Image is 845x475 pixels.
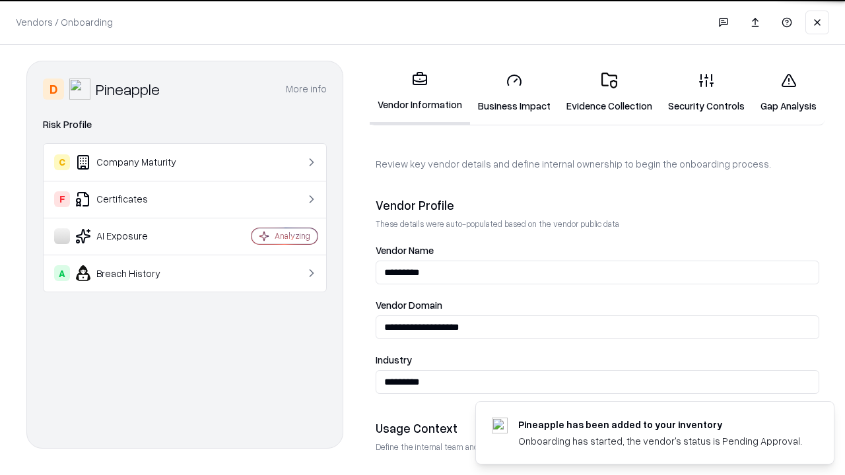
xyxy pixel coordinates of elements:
[753,62,825,123] a: Gap Analysis
[16,15,113,29] p: Vendors / Onboarding
[376,420,819,436] div: Usage Context
[660,62,753,123] a: Security Controls
[376,157,819,171] p: Review key vendor details and define internal ownership to begin the onboarding process.
[54,154,70,170] div: C
[54,191,212,207] div: Certificates
[518,418,802,431] div: Pineapple has been added to your inventory
[376,218,819,230] p: These details were auto-populated based on the vendor public data
[54,154,212,170] div: Company Maturity
[376,245,819,255] label: Vendor Name
[43,117,327,133] div: Risk Profile
[376,441,819,453] p: Define the internal team and reason for using this vendor. This helps assess business relevance a...
[43,79,64,100] div: D
[518,434,802,448] div: Onboarding has started, the vendor's status is Pending Approval.
[69,79,90,100] img: Pineapple
[376,300,819,310] label: Vendor Domain
[96,79,160,100] div: Pineapple
[376,355,819,365] label: Industry
[54,265,212,281] div: Breach History
[470,62,558,123] a: Business Impact
[275,230,310,241] div: Analyzing
[492,418,508,433] img: pineappleenergy.com
[54,191,70,207] div: F
[376,197,819,213] div: Vendor Profile
[286,77,327,101] button: More info
[370,61,470,125] a: Vendor Information
[558,62,660,123] a: Evidence Collection
[54,228,212,244] div: AI Exposure
[54,265,70,281] div: A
